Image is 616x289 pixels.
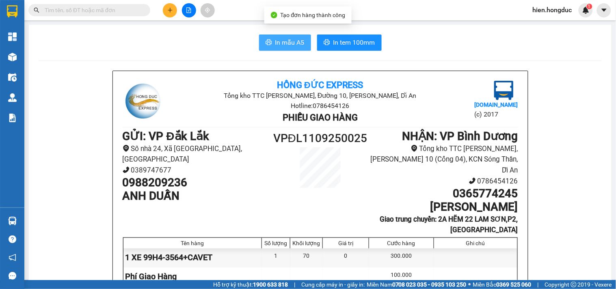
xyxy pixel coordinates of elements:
[167,7,173,13] span: plus
[469,283,471,286] span: ⚪️
[323,248,369,267] div: 0
[497,281,532,288] strong: 0369 525 060
[587,4,592,9] sup: 1
[582,6,590,14] img: icon-new-feature
[9,272,16,280] span: message
[597,3,611,17] button: caret-down
[436,240,515,246] div: Ghi chú
[290,248,323,267] div: 70
[369,248,434,267] div: 300.000
[8,73,17,82] img: warehouse-icon
[367,280,467,289] span: Miền Nam
[294,280,295,289] span: |
[123,143,271,165] li: Số nhà 24, Xã [GEOGRAPHIC_DATA], [GEOGRAPHIC_DATA]
[8,32,17,41] img: dashboard-icon
[370,187,518,201] h1: 0365774245
[8,217,17,225] img: warehouse-icon
[9,254,16,261] span: notification
[266,39,272,47] span: printer
[275,37,305,47] span: In mẫu A5
[201,3,215,17] button: aim
[188,91,452,101] li: Tổng kho TTC [PERSON_NAME], Đường 10, [PERSON_NAME], Dĩ An
[34,7,39,13] span: search
[588,4,591,9] span: 1
[402,129,518,143] b: NHẬN : VP Bình Dương
[473,280,532,289] span: Miền Bắc
[45,6,140,15] input: Tìm tên, số ĐT hoặc mã đơn
[123,248,262,267] div: 1 XE 99H4-3564+CAVET
[469,177,476,184] span: phone
[123,189,271,203] h1: ANH DUẪN
[271,129,370,147] h1: VPĐL1109250025
[526,5,579,15] span: hien.hongduc
[8,114,17,122] img: solution-icon
[380,215,518,234] b: Giao trung chuyển: 2A HẼM 22 LAM SƠN,P2,[GEOGRAPHIC_DATA]
[7,5,17,17] img: logo-vxr
[325,240,367,246] div: Giá trị
[125,240,260,246] div: Tên hàng
[283,112,358,123] b: Phiếu giao hàng
[474,101,518,108] b: [DOMAIN_NAME]
[123,267,262,286] div: Phí Giao Hàng
[301,280,365,289] span: Cung cấp máy in - giấy in:
[123,176,271,190] h1: 0988209236
[259,35,311,51] button: printerIn mẫu A5
[253,281,288,288] strong: 1900 633 818
[8,53,17,61] img: warehouse-icon
[271,12,277,18] span: check-circle
[9,235,16,243] span: question-circle
[123,145,130,152] span: environment
[186,7,192,13] span: file-add
[213,280,288,289] span: Hỗ trợ kỹ thuật:
[371,240,431,246] div: Cước hàng
[123,129,210,143] b: GỬI : VP Đắk Lắk
[601,6,608,14] span: caret-down
[123,165,271,176] li: 0389747677
[182,3,196,17] button: file-add
[411,145,418,152] span: environment
[281,12,346,18] span: Tạo đơn hàng thành công
[262,248,290,267] div: 1
[277,80,363,90] b: Hồng Đức Express
[123,166,130,173] span: phone
[205,7,210,13] span: aim
[370,200,518,214] h1: [PERSON_NAME]
[392,281,467,288] strong: 0708 023 035 - 0935 103 250
[264,240,288,246] div: Số lượng
[163,3,177,17] button: plus
[494,81,514,100] img: logo.jpg
[317,35,382,51] button: printerIn tem 100mm
[123,81,163,121] img: logo.jpg
[333,37,375,47] span: In tem 100mm
[370,143,518,176] li: Tổng kho TTC [PERSON_NAME], [PERSON_NAME] 10 (Cổng 04), KCN Sóng Thần, Dĩ An
[369,267,434,286] div: 100.000
[8,93,17,102] img: warehouse-icon
[188,101,452,111] li: Hotline: 0786454126
[292,240,320,246] div: Khối lượng
[571,282,577,287] span: copyright
[474,109,518,119] li: (c) 2017
[370,176,518,187] li: 0786454126
[324,39,330,47] span: printer
[538,280,539,289] span: |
